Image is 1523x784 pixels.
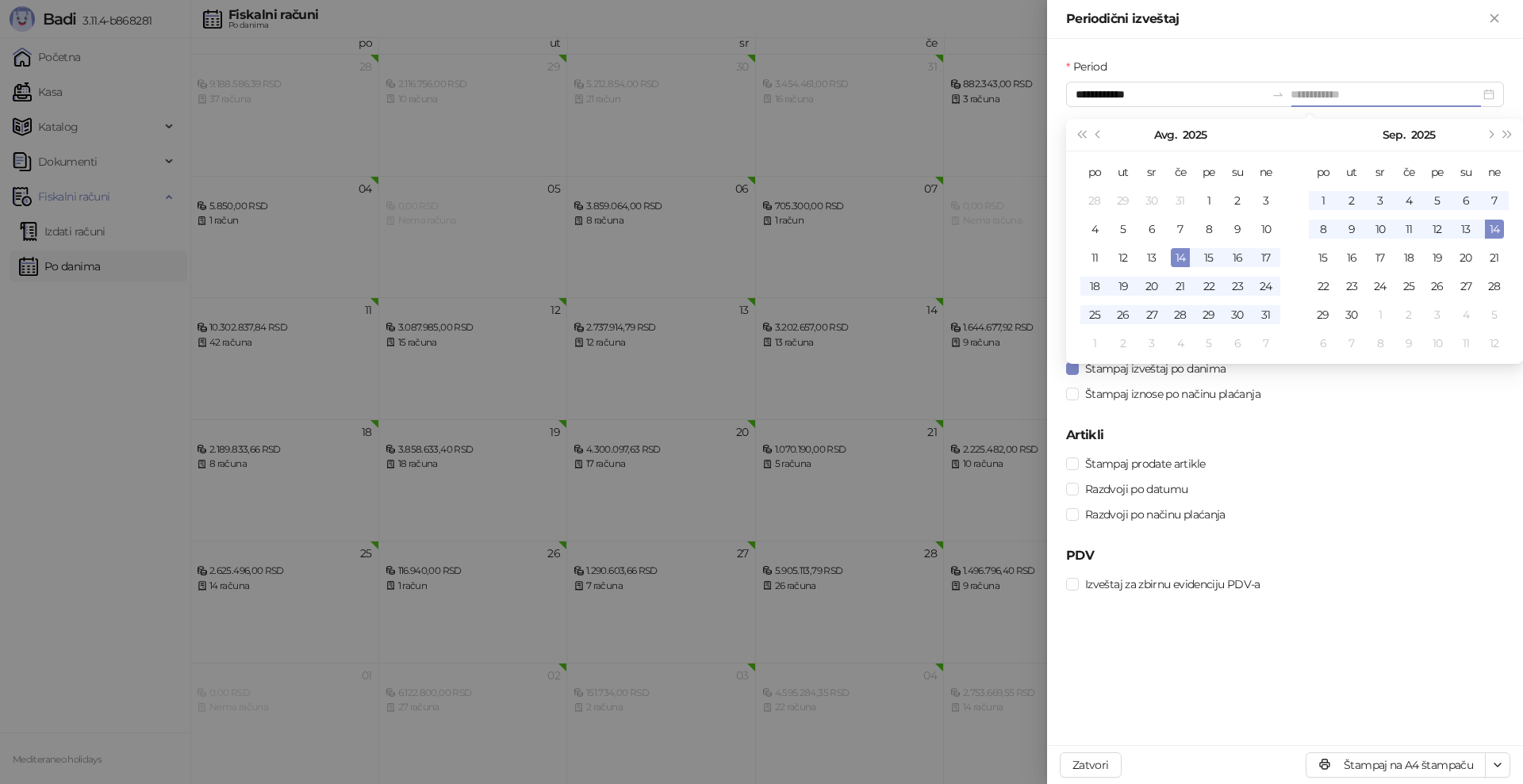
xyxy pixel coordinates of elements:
div: 20 [1456,248,1475,267]
div: 13 [1142,248,1161,267]
td: 2025-09-22 [1309,272,1337,300]
td: 2025-08-17 [1252,243,1280,272]
div: 2 [1342,191,1361,210]
button: Izaberi mesec [1154,119,1176,151]
th: če [1166,158,1195,186]
div: 28 [1485,277,1504,296]
td: 2025-10-12 [1480,329,1509,358]
td: 2025-07-30 [1137,186,1166,215]
div: 4 [1399,191,1418,210]
td: 2025-09-30 [1337,300,1366,329]
td: 2025-09-28 [1480,272,1509,300]
td: 2025-09-19 [1423,243,1452,272]
div: 23 [1342,277,1361,296]
div: 5 [1114,220,1133,239]
td: 2025-09-20 [1452,243,1480,272]
div: 14 [1485,220,1504,239]
div: 6 [1142,220,1161,239]
th: ne [1252,158,1280,186]
div: 23 [1228,277,1247,296]
div: 12 [1114,248,1133,267]
div: 5 [1199,334,1218,353]
div: 15 [1314,248,1333,267]
td: 2025-08-26 [1109,300,1137,329]
span: Razdvoji po datumu [1079,480,1194,498]
div: 19 [1428,248,1447,267]
th: ut [1337,158,1366,186]
td: 2025-09-02 [1109,329,1137,358]
button: Zatvori [1060,752,1122,778]
div: 6 [1228,334,1247,353]
td: 2025-09-15 [1309,243,1337,272]
td: 2025-08-01 [1195,186,1223,215]
div: 1 [1085,334,1104,353]
td: 2025-09-14 [1480,215,1509,243]
h5: Artikli [1066,426,1504,445]
div: 15 [1199,248,1218,267]
div: 25 [1399,277,1418,296]
td: 2025-09-08 [1309,215,1337,243]
td: 2025-09-01 [1309,186,1337,215]
button: Sledeća godina (Control + right) [1499,119,1517,151]
div: 6 [1314,334,1333,353]
div: 2 [1399,305,1418,324]
div: 30 [1228,305,1247,324]
td: 2025-08-12 [1109,243,1137,272]
td: 2025-08-14 [1166,243,1195,272]
div: 7 [1256,334,1276,353]
div: 10 [1428,334,1447,353]
td: 2025-08-05 [1109,215,1137,243]
td: 2025-10-07 [1337,329,1366,358]
div: 17 [1371,248,1390,267]
td: 2025-09-01 [1080,329,1109,358]
td: 2025-10-02 [1394,300,1423,329]
td: 2025-08-11 [1080,243,1109,272]
div: 18 [1085,277,1104,296]
td: 2025-08-28 [1166,300,1195,329]
td: 2025-09-03 [1366,186,1394,215]
span: Štampaj izveštaj po danima [1079,360,1232,377]
div: 29 [1114,191,1133,210]
div: 11 [1456,334,1475,353]
div: 2 [1228,191,1247,210]
button: Sledeći mesec (PageDown) [1481,119,1498,151]
div: 21 [1171,277,1190,296]
div: 8 [1199,220,1218,239]
td: 2025-10-10 [1423,329,1452,358]
div: 16 [1228,248,1247,267]
div: 9 [1342,220,1361,239]
div: 26 [1428,277,1447,296]
td: 2025-09-09 [1337,215,1366,243]
td: 2025-08-21 [1166,272,1195,300]
div: 4 [1171,334,1190,353]
div: 7 [1171,220,1190,239]
td: 2025-09-10 [1366,215,1394,243]
div: 7 [1485,191,1504,210]
div: 10 [1371,220,1390,239]
td: 2025-09-06 [1452,186,1480,215]
td: 2025-10-01 [1366,300,1394,329]
div: 22 [1314,277,1333,296]
td: 2025-08-19 [1109,272,1137,300]
span: Štampaj iznose po načinu plaćanja [1079,385,1267,403]
td: 2025-10-08 [1366,329,1394,358]
td: 2025-09-07 [1252,329,1280,358]
td: 2025-08-13 [1137,243,1166,272]
td: 2025-08-08 [1195,215,1223,243]
div: 1 [1199,191,1218,210]
div: 2 [1114,334,1133,353]
td: 2025-08-16 [1223,243,1252,272]
div: 3 [1142,334,1161,353]
div: 27 [1142,305,1161,324]
td: 2025-08-20 [1137,272,1166,300]
div: 3 [1371,191,1390,210]
div: 26 [1114,305,1133,324]
button: Štampaj na A4 štampaču [1306,752,1486,778]
th: sr [1137,158,1166,186]
th: pe [1423,158,1452,186]
td: 2025-08-15 [1195,243,1223,272]
td: 2025-08-25 [1080,300,1109,329]
td: 2025-08-30 [1223,300,1252,329]
th: su [1223,158,1252,186]
td: 2025-08-23 [1223,272,1252,300]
